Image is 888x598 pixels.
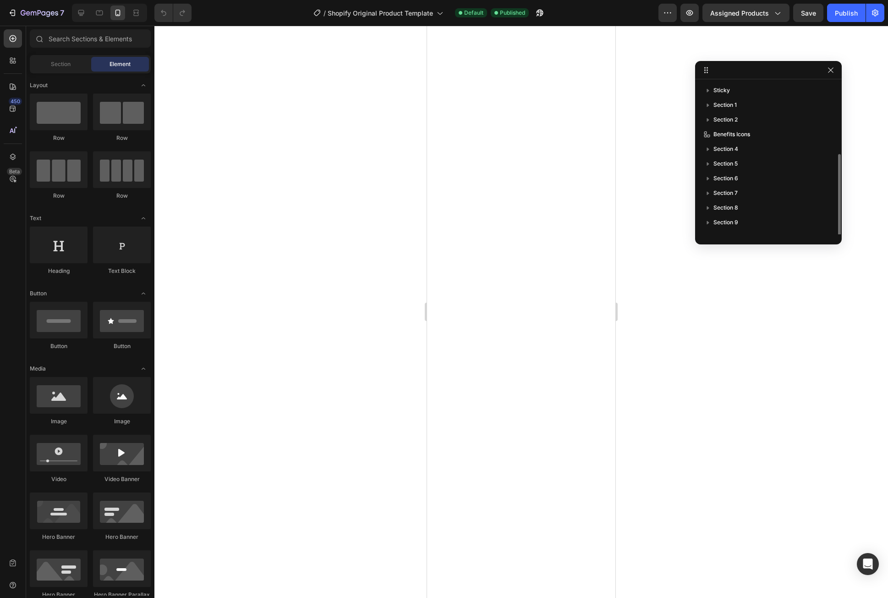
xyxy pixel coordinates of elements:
[328,8,433,18] span: Shopify Original Product Template
[30,81,48,89] span: Layout
[702,4,789,22] button: Assigned Products
[7,168,22,175] div: Beta
[827,4,866,22] button: Publish
[30,29,151,48] input: Search Sections & Elements
[464,9,483,17] span: Default
[713,174,738,183] span: Section 6
[93,267,151,275] div: Text Block
[154,4,192,22] div: Undo/Redo
[713,100,737,110] span: Section 1
[713,86,730,95] span: Sticky
[713,203,738,212] span: Section 8
[835,8,858,18] div: Publish
[136,361,151,376] span: Toggle open
[713,218,738,227] span: Section 9
[713,233,740,242] span: Section 10
[51,60,71,68] span: Section
[93,134,151,142] div: Row
[30,342,88,350] div: Button
[93,475,151,483] div: Video Banner
[30,192,88,200] div: Row
[30,267,88,275] div: Heading
[110,60,131,68] span: Element
[30,134,88,142] div: Row
[801,9,816,17] span: Save
[93,192,151,200] div: Row
[30,365,46,373] span: Media
[4,4,68,22] button: 7
[93,533,151,541] div: Hero Banner
[713,115,738,124] span: Section 2
[30,417,88,426] div: Image
[713,144,738,154] span: Section 4
[713,159,738,168] span: Section 5
[30,289,47,298] span: Button
[30,475,88,483] div: Video
[857,553,879,575] div: Open Intercom Messenger
[793,4,823,22] button: Save
[30,533,88,541] div: Hero Banner
[500,9,525,17] span: Published
[710,8,769,18] span: Assigned Products
[136,211,151,226] span: Toggle open
[9,98,22,105] div: 450
[93,417,151,426] div: Image
[136,286,151,301] span: Toggle open
[323,8,326,18] span: /
[713,130,750,139] span: Benefits Icons
[93,342,151,350] div: Button
[30,214,41,222] span: Text
[136,78,151,93] span: Toggle open
[427,26,615,598] iframe: Design area
[713,188,738,198] span: Section 7
[60,7,64,18] p: 7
